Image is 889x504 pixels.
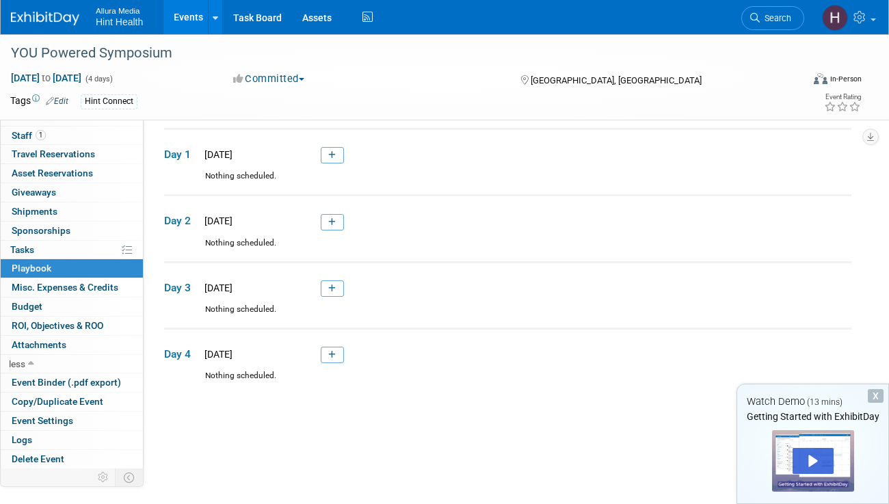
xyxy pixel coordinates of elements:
[200,149,233,160] span: [DATE]
[12,339,66,350] span: Attachments
[737,410,888,423] div: Getting Started with ExhibitDay
[164,370,851,394] div: Nothing scheduled.
[12,282,118,293] span: Misc. Expenses & Credits
[10,244,34,255] span: Tasks
[1,450,143,468] a: Delete Event
[737,395,888,409] div: Watch Demo
[11,12,79,25] img: ExhibitDay
[1,355,143,373] a: less
[822,5,848,31] img: Haley Wilson
[12,301,42,312] span: Budget
[1,431,143,449] a: Logs
[92,468,116,486] td: Personalize Event Tab Strip
[12,453,64,464] span: Delete Event
[1,393,143,411] a: Copy/Duplicate Event
[793,448,834,474] div: Play
[1,222,143,240] a: Sponsorships
[9,358,25,369] span: less
[760,13,791,23] span: Search
[1,164,143,183] a: Asset Reservations
[1,127,143,145] a: Staff1
[1,183,143,202] a: Giveaways
[164,347,198,362] span: Day 4
[1,412,143,430] a: Event Settings
[96,3,143,17] span: Allura Media
[12,111,54,122] span: Booth
[200,282,233,293] span: [DATE]
[36,130,46,140] span: 1
[12,396,103,407] span: Copy/Duplicate Event
[12,148,95,159] span: Travel Reservations
[81,94,137,109] div: Hint Connect
[1,297,143,316] a: Budget
[164,170,851,194] div: Nothing scheduled.
[200,215,233,226] span: [DATE]
[12,225,70,236] span: Sponsorships
[12,263,51,274] span: Playbook
[814,73,827,84] img: Format-Inperson.png
[741,6,804,30] a: Search
[12,130,46,141] span: Staff
[12,187,56,198] span: Giveaways
[40,72,53,83] span: to
[12,168,93,178] span: Asset Reservations
[737,71,862,92] div: Event Format
[116,468,144,486] td: Toggle Event Tabs
[1,373,143,392] a: Event Binder (.pdf export)
[164,304,851,328] div: Nothing scheduled.
[830,74,862,84] div: In-Person
[84,75,113,83] span: (4 days)
[164,280,198,295] span: Day 3
[12,320,103,331] span: ROI, Objectives & ROO
[1,278,143,297] a: Misc. Expenses & Credits
[10,72,82,84] span: [DATE] [DATE]
[1,317,143,335] a: ROI, Objectives & ROO
[807,397,842,407] span: (13 mins)
[46,96,68,106] a: Edit
[824,94,861,101] div: Event Rating
[1,336,143,354] a: Attachments
[164,213,198,228] span: Day 2
[12,415,73,426] span: Event Settings
[164,147,198,162] span: Day 1
[200,349,233,360] span: [DATE]
[10,94,68,109] td: Tags
[228,72,310,86] button: Committed
[1,202,143,221] a: Shipments
[6,41,789,66] div: YOU Powered Symposium
[12,434,32,445] span: Logs
[164,237,851,261] div: Nothing scheduled.
[1,259,143,278] a: Playbook
[1,241,143,259] a: Tasks
[12,206,57,217] span: Shipments
[868,389,884,403] div: Dismiss
[1,145,143,163] a: Travel Reservations
[531,75,702,85] span: [GEOGRAPHIC_DATA], [GEOGRAPHIC_DATA]
[96,16,143,27] span: Hint Health
[12,377,121,388] span: Event Binder (.pdf export)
